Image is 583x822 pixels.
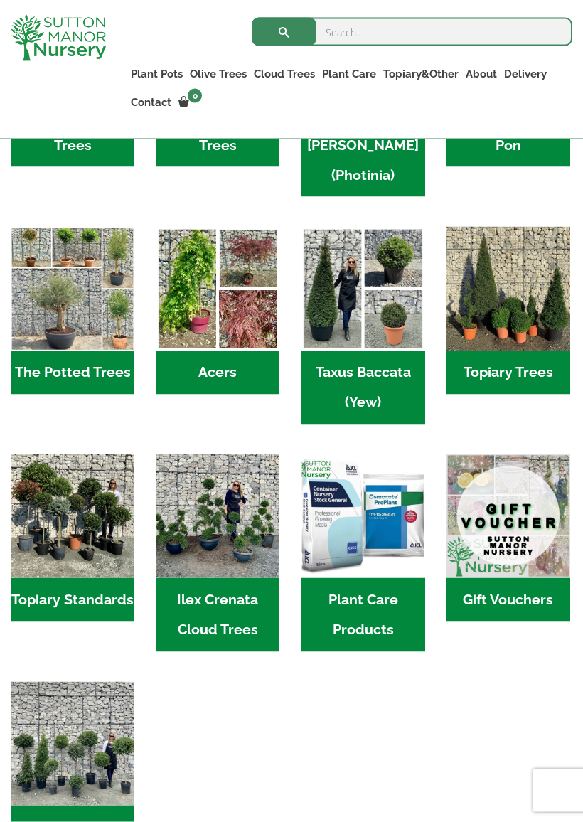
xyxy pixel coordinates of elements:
[11,227,134,351] img: Home - new coll
[186,64,250,84] a: Olive Trees
[250,64,319,84] a: Cloud Trees
[156,578,279,652] h2: Ilex Crenata Cloud Trees
[156,454,279,652] a: Visit product category Ilex Crenata Cloud Trees
[301,578,424,652] h2: Plant Care Products
[380,64,462,84] a: Topiary&Other
[301,227,424,425] a: Visit product category Taxus Baccata (Yew)
[156,454,279,578] img: Home - 9CE163CB 973F 4905 8AD5 A9A890F87D43
[156,227,279,395] a: Visit product category Acers
[301,94,424,198] h2: Red [PERSON_NAME] (Photinia)
[446,454,570,622] a: Visit product category Gift Vouchers
[156,351,279,395] h2: Acers
[127,64,186,84] a: Plant Pots
[462,64,501,84] a: About
[252,18,572,46] input: Search...
[127,92,175,112] a: Contact
[446,227,570,351] img: Home - C8EC7518 C483 4BAA AA61 3CAAB1A4C7C4 1 201 a
[11,454,134,578] img: Home - IMG 5223
[156,227,279,351] img: Home - Untitled Project 4
[446,454,570,578] img: Home - MAIN
[446,578,570,622] h2: Gift Vouchers
[11,454,134,622] a: Visit product category Topiary Standards
[301,351,424,425] h2: Taxus Baccata (Yew)
[301,454,424,578] img: Home - food and soil
[501,64,550,84] a: Delivery
[11,682,134,806] img: Home - IMG 5945
[301,227,424,351] img: Home - Untitled Project
[301,454,424,652] a: Visit product category Plant Care Products
[175,92,206,112] a: 0
[446,351,570,395] h2: Topiary Trees
[11,351,134,395] h2: The Potted Trees
[11,578,134,622] h2: Topiary Standards
[446,227,570,395] a: Visit product category Topiary Trees
[11,14,106,61] img: logo
[11,227,134,395] a: Visit product category The Potted Trees
[319,64,380,84] a: Plant Care
[188,89,202,103] span: 0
